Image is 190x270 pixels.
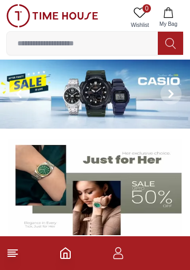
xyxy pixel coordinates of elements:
img: Women's Watches Banner [8,139,182,235]
img: ... [6,4,98,27]
button: My Bag [153,4,184,31]
span: My Bag [155,20,182,28]
a: Home [59,247,72,259]
a: 0Wishlist [127,4,153,31]
span: Wishlist [127,21,153,29]
span: 0 [142,4,151,13]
